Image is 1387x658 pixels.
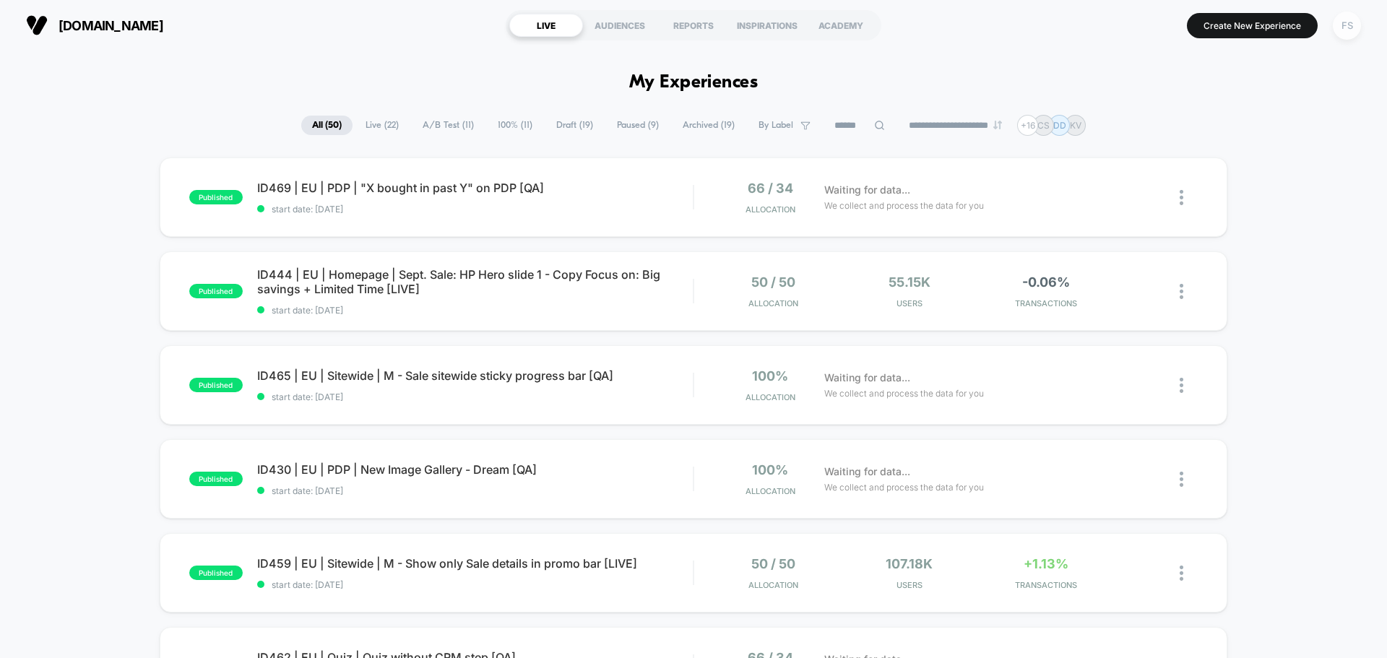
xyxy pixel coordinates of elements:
[889,274,930,290] span: 55.15k
[257,556,693,571] span: ID459 | EU | Sitewide | M - Show only Sale details in promo bar [LIVE]
[981,580,1110,590] span: TRANSACTIONS
[1180,190,1183,205] img: close
[545,116,604,135] span: Draft ( 19 )
[257,391,693,402] span: start date: [DATE]
[59,18,163,33] span: [DOMAIN_NAME]
[1187,13,1318,38] button: Create New Experience
[824,182,910,198] span: Waiting for data...
[672,116,746,135] span: Archived ( 19 )
[189,472,243,486] span: published
[257,485,693,496] span: start date: [DATE]
[824,370,910,386] span: Waiting for data...
[751,274,795,290] span: 50 / 50
[1037,120,1050,131] p: CS
[845,298,975,308] span: Users
[257,204,693,215] span: start date: [DATE]
[257,267,693,296] span: ID444 | EU | Homepage | Sept. Sale: HP Hero slide 1 - Copy Focus on: Big savings + Limited Time [...
[746,486,795,496] span: Allocation
[993,121,1002,129] img: end
[257,368,693,383] span: ID465 | EU | Sitewide | M - Sale sitewide sticky progress bar [QA]
[1333,12,1361,40] div: FS
[730,14,804,37] div: INSPIRATIONS
[886,556,933,571] span: 107.18k
[301,116,353,135] span: All ( 50 )
[748,580,798,590] span: Allocation
[751,556,795,571] span: 50 / 50
[189,190,243,204] span: published
[189,378,243,392] span: published
[583,14,657,37] div: AUDIENCES
[748,298,798,308] span: Allocation
[257,305,693,316] span: start date: [DATE]
[1017,115,1038,136] div: + 16
[412,116,485,135] span: A/B Test ( 11 )
[189,284,243,298] span: published
[657,14,730,37] div: REPORTS
[824,386,984,400] span: We collect and process the data for you
[1180,472,1183,487] img: close
[824,464,910,480] span: Waiting for data...
[752,462,788,477] span: 100%
[1328,11,1365,40] button: FS
[824,199,984,212] span: We collect and process the data for you
[804,14,878,37] div: ACADEMY
[257,181,693,195] span: ID469 | EU | PDP | "X bought in past Y" on PDP [QA]
[746,392,795,402] span: Allocation
[629,72,759,93] h1: My Experiences
[752,368,788,384] span: 100%
[1070,120,1081,131] p: KV
[355,116,410,135] span: Live ( 22 )
[22,14,168,37] button: [DOMAIN_NAME]
[746,204,795,215] span: Allocation
[189,566,243,580] span: published
[1180,378,1183,393] img: close
[748,181,793,196] span: 66 / 34
[845,580,975,590] span: Users
[1180,566,1183,581] img: close
[1053,120,1066,131] p: DD
[606,116,670,135] span: Paused ( 9 )
[1022,274,1070,290] span: -0.06%
[1024,556,1068,571] span: +1.13%
[981,298,1110,308] span: TRANSACTIONS
[257,579,693,590] span: start date: [DATE]
[26,14,48,36] img: Visually logo
[824,480,984,494] span: We collect and process the data for you
[1180,284,1183,299] img: close
[487,116,543,135] span: 100% ( 11 )
[257,462,693,477] span: ID430 | EU | PDP | New Image Gallery - Dream [QA]
[509,14,583,37] div: LIVE
[759,120,793,131] span: By Label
